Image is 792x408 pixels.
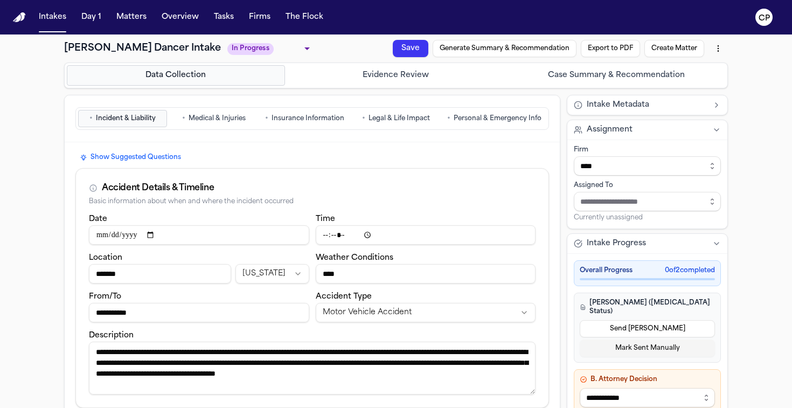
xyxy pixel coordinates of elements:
span: Incident & Liability [96,114,156,123]
button: Go to Data Collection step [67,65,285,86]
button: Go to Medical & Injuries [169,110,258,127]
button: Day 1 [77,8,106,27]
h4: B. Attorney Decision [580,375,715,384]
button: Create Matter [644,40,704,57]
input: Weather conditions [316,264,536,283]
button: Go to Personal & Emergency Info [442,110,546,127]
label: Time [316,215,335,223]
button: The Flock [281,8,328,27]
input: Incident location [89,264,231,283]
button: Tasks [210,8,238,27]
button: Go to Legal & Life Impact [351,110,440,127]
span: Intake Metadata [587,100,649,110]
button: Export to PDF [581,40,640,57]
label: From/To [89,293,121,301]
a: Home [13,12,26,23]
button: Incident state [235,264,309,283]
button: Firms [245,8,275,27]
button: Go to Incident & Liability [78,110,167,127]
button: Generate Summary & Recommendation [433,40,576,57]
button: Intake Metadata [567,95,727,115]
h1: [PERSON_NAME] Dancer Intake [64,41,221,56]
label: Date [89,215,107,223]
span: 0 of 2 completed [665,266,715,275]
nav: Intake steps [67,65,725,86]
span: Insurance Information [272,114,344,123]
span: In Progress [227,43,274,55]
span: • [362,113,365,124]
div: Firm [574,146,721,154]
button: Save [393,40,428,57]
span: Currently unassigned [574,213,643,222]
span: • [447,113,450,124]
span: Overall Progress [580,266,633,275]
button: Send [PERSON_NAME] [580,320,715,337]
input: Incident date [89,225,309,245]
span: Intake Progress [587,238,646,249]
textarea: Incident description [89,342,536,395]
h4: [PERSON_NAME] ([MEDICAL_DATA] Status) [580,299,715,316]
button: Assignment [567,120,727,140]
button: Overview [157,8,203,27]
div: Update intake status [227,41,314,56]
input: From/To destination [89,303,309,322]
span: Medical & Injuries [189,114,246,123]
button: Mark Sent Manually [580,340,715,357]
div: Basic information about when and where the incident occurred [89,198,536,206]
span: • [89,113,93,124]
span: Personal & Emergency Info [454,114,541,123]
span: • [182,113,185,124]
input: Incident time [316,225,536,245]
button: Matters [112,8,151,27]
label: Weather Conditions [316,254,393,262]
label: Location [89,254,122,262]
button: Intakes [34,8,71,27]
input: Assign to staff member [574,192,721,211]
label: Accident Type [316,293,372,301]
button: Go to Insurance Information [260,110,349,127]
span: Assignment [587,125,633,135]
input: Select firm [574,156,721,176]
img: Finch Logo [13,12,26,23]
button: Go to Case Summary & Recommendation step [507,65,725,86]
div: Accident Details & Timeline [102,182,214,195]
span: Legal & Life Impact [369,114,430,123]
button: Go to Evidence Review step [287,65,505,86]
button: Show Suggested Questions [75,151,185,164]
span: • [265,113,268,124]
div: Assigned To [574,181,721,190]
label: Description [89,331,134,340]
button: Intake Progress [567,234,727,253]
button: More actions [708,39,728,58]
